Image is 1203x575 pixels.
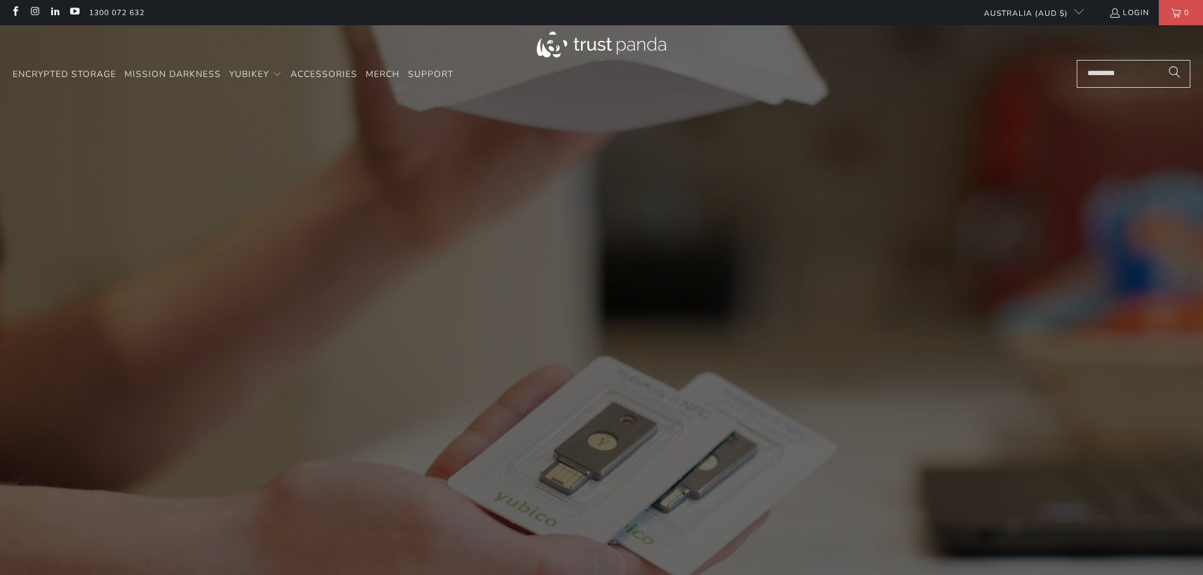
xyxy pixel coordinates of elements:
a: Merch [366,60,400,90]
span: Accessories [290,68,357,80]
span: YubiKey [229,68,269,80]
button: Search [1159,60,1190,88]
summary: YubiKey [229,60,282,90]
a: Trust Panda Australia on LinkedIn [49,8,60,18]
nav: Translation missing: en.navigation.header.main_nav [13,60,453,90]
span: Support [408,68,453,80]
img: Trust Panda Australia [537,32,666,57]
span: Merch [366,68,400,80]
span: Mission Darkness [124,68,221,80]
a: Trust Panda Australia on YouTube [69,8,80,18]
a: Trust Panda Australia on Instagram [29,8,40,18]
a: Encrypted Storage [13,60,116,90]
a: Login [1109,6,1149,20]
a: Support [408,60,453,90]
a: Trust Panda Australia on Facebook [9,8,20,18]
a: Accessories [290,60,357,90]
input: Search... [1077,60,1190,88]
a: 1300 072 632 [89,6,145,20]
span: Encrypted Storage [13,68,116,80]
a: Mission Darkness [124,60,221,90]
